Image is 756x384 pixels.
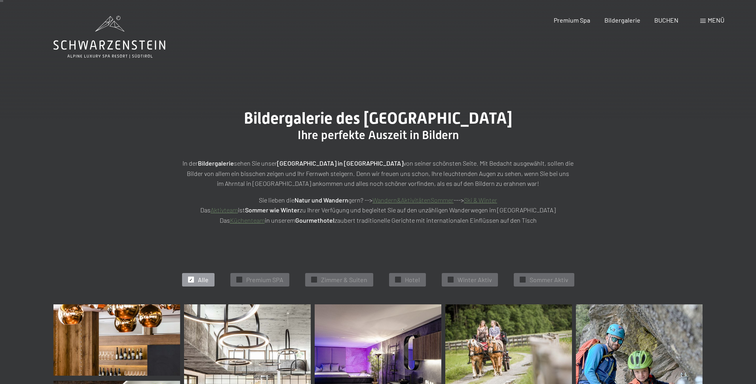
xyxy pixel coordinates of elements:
strong: Sommer wie Winter [245,206,300,214]
span: Alle [198,275,209,284]
span: Ihre perfekte Auszeit in Bildern [298,128,459,142]
span: Winter Aktiv [458,275,492,284]
p: In der sehen Sie unser von seiner schönsten Seite. Mit Bedacht ausgewählt, sollen die Bilder von ... [180,158,576,189]
span: Zimmer & Suiten [321,275,367,284]
strong: [GEOGRAPHIC_DATA] in [GEOGRAPHIC_DATA] [277,159,403,167]
p: Sie lieben die gern? --> ---> Das ist zu Ihrer Verfügung und begleitet Sie auf den unzähligen Wan... [180,195,576,225]
span: Bildergalerie des [GEOGRAPHIC_DATA] [244,109,512,128]
strong: Bildergalerie [198,159,234,167]
a: Bildergalerie [604,16,640,24]
a: Ski & Winter [464,196,497,204]
span: Sommer Aktiv [530,275,568,284]
span: ✓ [312,277,315,283]
span: ✓ [396,277,399,283]
span: ✓ [189,277,192,283]
a: Aktivteam [211,206,238,214]
a: Wandern&AktivitätenSommer [372,196,454,204]
span: Premium SPA [246,275,283,284]
a: Premium Spa [554,16,590,24]
strong: Natur und Wandern [294,196,348,204]
a: BUCHEN [654,16,678,24]
span: Menü [708,16,724,24]
span: Hotel [405,275,420,284]
img: Bildergalerie [53,304,180,376]
span: ✓ [521,277,524,283]
span: ✓ [449,277,452,283]
a: Küchenteam [230,216,265,224]
span: ✓ [237,277,241,283]
strong: Gourmethotel [295,216,334,224]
